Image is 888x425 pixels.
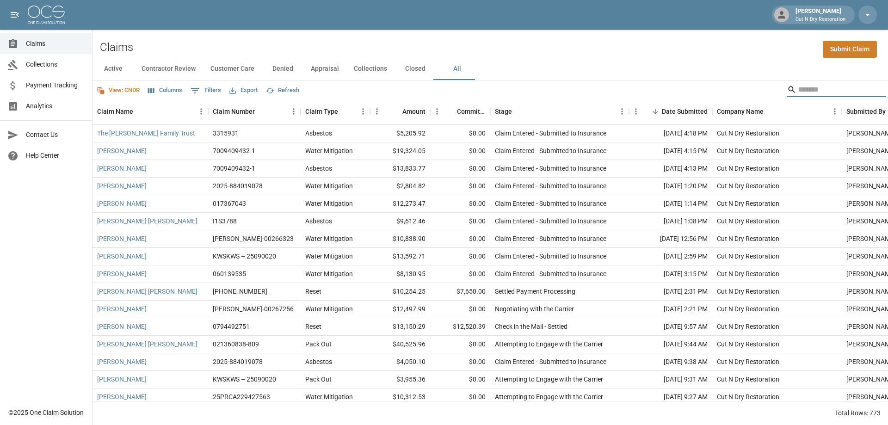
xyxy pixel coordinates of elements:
[227,83,260,98] button: Export
[370,99,430,124] div: Amount
[629,142,712,160] div: [DATE] 4:15 PM
[338,105,351,118] button: Sort
[213,392,270,401] div: 25PRCA229427563
[303,58,346,80] button: Appraisal
[262,58,303,80] button: Denied
[629,301,712,318] div: [DATE] 2:21 PM
[6,6,24,24] button: open drawer
[717,129,779,138] div: Cut N Dry Restoration
[97,181,147,191] a: [PERSON_NAME]
[495,146,606,155] div: Claim Entered - Submitted to Insurance
[792,6,849,23] div: [PERSON_NAME]
[305,146,353,155] div: Water Mitigation
[629,318,712,336] div: [DATE] 9:57 AM
[629,371,712,388] div: [DATE] 9:31 AM
[97,375,147,384] a: [PERSON_NAME]
[97,392,147,401] a: [PERSON_NAME]
[828,105,842,118] button: Menu
[823,41,877,58] a: Submit Claim
[495,164,606,173] div: Claim Entered - Submitted to Insurance
[255,105,268,118] button: Sort
[97,252,147,261] a: [PERSON_NAME]
[795,16,845,24] p: Cut N Dry Restoration
[26,151,85,160] span: Help Center
[495,357,606,366] div: Claim Entered - Submitted to Insurance
[662,99,708,124] div: Date Submitted
[370,353,430,371] div: $4,050.10
[495,269,606,278] div: Claim Entered - Submitted to Insurance
[370,388,430,406] div: $10,312.53
[213,129,239,138] div: 3315931
[430,99,490,124] div: Committed Amount
[94,83,142,98] button: View: CNDR
[430,353,490,371] div: $0.00
[495,181,606,191] div: Claim Entered - Submitted to Insurance
[213,99,255,124] div: Claim Number
[717,199,779,208] div: Cut N Dry Restoration
[495,216,606,226] div: Claim Entered - Submitted to Insurance
[370,142,430,160] div: $19,324.05
[490,99,629,124] div: Stage
[370,213,430,230] div: $9,612.46
[26,80,85,90] span: Payment Tracking
[213,199,246,208] div: 017367043
[629,99,712,124] div: Date Submitted
[430,142,490,160] div: $0.00
[629,248,712,265] div: [DATE] 2:59 PM
[370,371,430,388] div: $3,955.36
[134,58,203,80] button: Contractor Review
[203,58,262,80] button: Customer Care
[305,339,332,349] div: Pack Out
[100,41,133,54] h2: Claims
[188,83,223,98] button: Show filters
[395,58,436,80] button: Closed
[495,234,606,243] div: Claim Entered - Submitted to Insurance
[495,99,512,124] div: Stage
[430,318,490,336] div: $12,520.39
[26,130,85,140] span: Contact Us
[305,164,332,173] div: Asbestos
[495,375,603,384] div: Attempting to Engage with the Carrier
[305,304,353,314] div: Water Mitigation
[97,99,133,124] div: Claim Name
[629,178,712,195] div: [DATE] 1:20 PM
[305,181,353,191] div: Water Mitigation
[305,375,332,384] div: Pack Out
[764,105,777,118] button: Sort
[444,105,457,118] button: Sort
[213,287,267,296] div: 01-008-934987
[97,304,147,314] a: [PERSON_NAME]
[305,269,353,278] div: Water Mitigation
[370,265,430,283] div: $8,130.95
[629,213,712,230] div: [DATE] 1:08 PM
[717,322,779,331] div: Cut N Dry Restoration
[629,195,712,213] div: [DATE] 1:14 PM
[430,265,490,283] div: $0.00
[430,301,490,318] div: $0.00
[287,105,301,118] button: Menu
[717,287,779,296] div: Cut N Dry Restoration
[629,336,712,353] div: [DATE] 9:44 AM
[97,357,147,366] a: [PERSON_NAME]
[305,392,353,401] div: Water Mitigation
[97,216,197,226] a: [PERSON_NAME] [PERSON_NAME]
[26,101,85,111] span: Analytics
[649,105,662,118] button: Sort
[717,269,779,278] div: Cut N Dry Restoration
[402,99,425,124] div: Amount
[92,99,208,124] div: Claim Name
[717,339,779,349] div: Cut N Dry Restoration
[92,58,888,80] div: dynamic tabs
[264,83,302,98] button: Refresh
[97,287,197,296] a: [PERSON_NAME] [PERSON_NAME]
[629,125,712,142] div: [DATE] 4:18 PM
[430,248,490,265] div: $0.00
[213,339,259,349] div: 021360838-809
[512,105,525,118] button: Sort
[97,199,147,208] a: [PERSON_NAME]
[26,60,85,69] span: Collections
[213,181,263,191] div: 2025-884019078
[495,322,567,331] div: Check in the Mail - Settled
[97,146,147,155] a: [PERSON_NAME]
[717,99,764,124] div: Company Name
